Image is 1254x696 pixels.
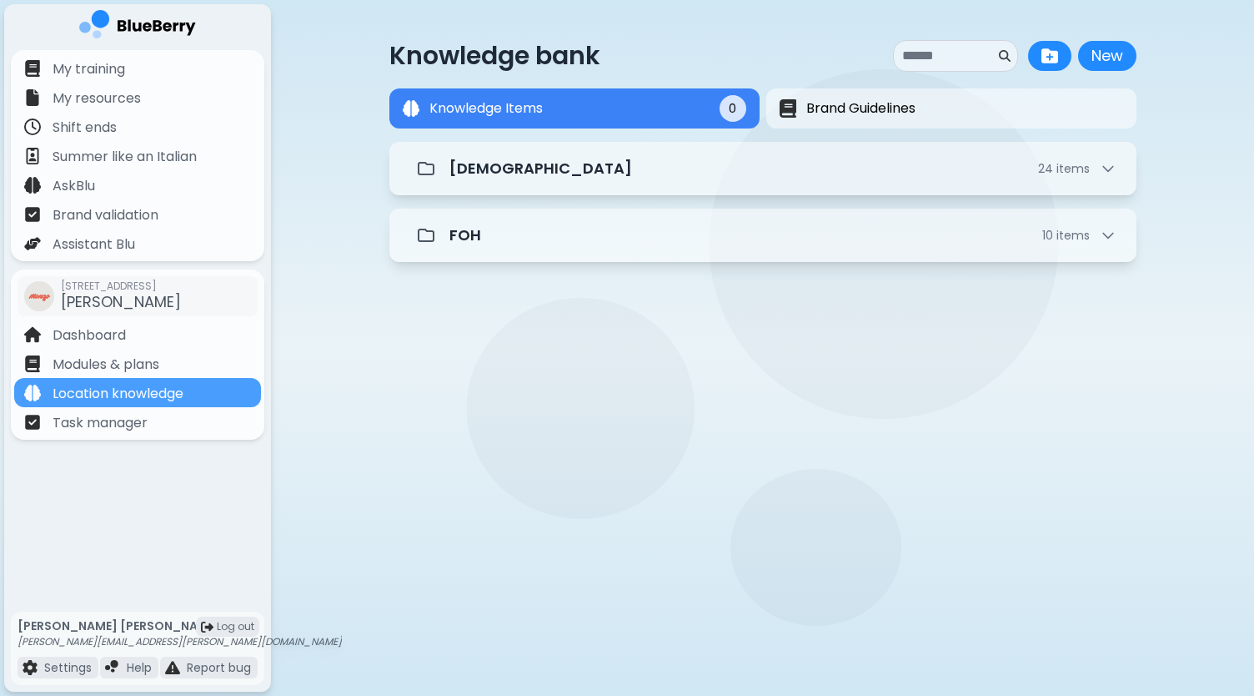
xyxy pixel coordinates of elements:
p: Location knowledge [53,384,183,404]
p: Knowledge bank [389,41,600,71]
button: Knowledge ItemsKnowledge Items0 [389,88,760,129]
img: file icon [24,177,41,194]
img: file icon [24,414,41,431]
img: file icon [24,119,41,135]
span: item s [1056,160,1090,177]
span: [PERSON_NAME] [61,291,181,312]
img: Brand Guidelines [780,99,796,119]
img: file icon [24,356,41,372]
p: Help [127,660,152,675]
img: company logo [79,10,196,44]
p: [PERSON_NAME] [PERSON_NAME] [18,618,342,633]
img: file icon [24,326,41,343]
span: Knowledge Items [429,98,543,119]
p: Modules & plans [53,355,159,375]
p: [DEMOGRAPHIC_DATA] [449,157,632,180]
img: logout [201,621,213,633]
img: file icon [24,235,41,252]
img: Knowledge Items [403,100,419,117]
span: Brand Guidelines [806,98,915,119]
span: 24 [1038,161,1090,176]
img: search icon [999,50,1011,62]
span: 10 [1042,228,1090,243]
p: Report bug [187,660,251,675]
img: file icon [23,660,38,675]
span: [STREET_ADDRESS] [61,280,181,293]
p: Shift ends [53,118,117,138]
img: file icon [165,660,180,675]
span: 0 [729,101,736,116]
p: Brand validation [53,205,158,225]
img: company thumbnail [24,281,54,311]
p: Settings [44,660,92,675]
span: Log out [217,620,254,633]
p: FOH [449,224,481,247]
img: file icon [24,206,41,223]
span: item s [1056,227,1090,244]
p: Summer like an Italian [53,147,197,167]
img: file icon [24,385,41,401]
p: [PERSON_NAME][EMAIL_ADDRESS][PERSON_NAME][DOMAIN_NAME] [18,635,342,648]
p: Task manager [53,413,148,433]
img: folder plus icon [1041,48,1058,64]
p: AskBlu [53,176,95,196]
p: Dashboard [53,325,126,345]
img: file icon [24,148,41,164]
button: Brand GuidelinesBrand Guidelines [766,88,1136,129]
img: file icon [105,660,120,675]
p: My resources [53,88,141,108]
button: New [1078,41,1136,71]
p: Assistant Blu [53,235,135,255]
p: My training [53,59,125,79]
img: file icon [24,89,41,106]
img: file icon [24,60,41,77]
